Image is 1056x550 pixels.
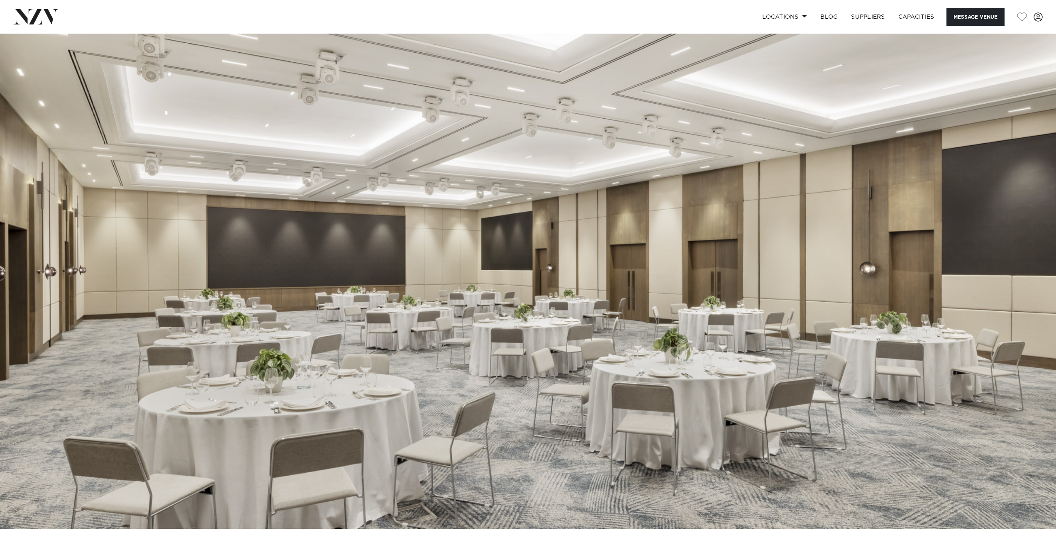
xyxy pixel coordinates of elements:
button: Message Venue [946,8,1005,26]
img: nzv-logo.png [13,9,59,24]
a: BLOG [814,8,844,26]
a: SUPPLIERS [844,8,891,26]
a: Locations [756,8,814,26]
a: Capacities [892,8,941,26]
